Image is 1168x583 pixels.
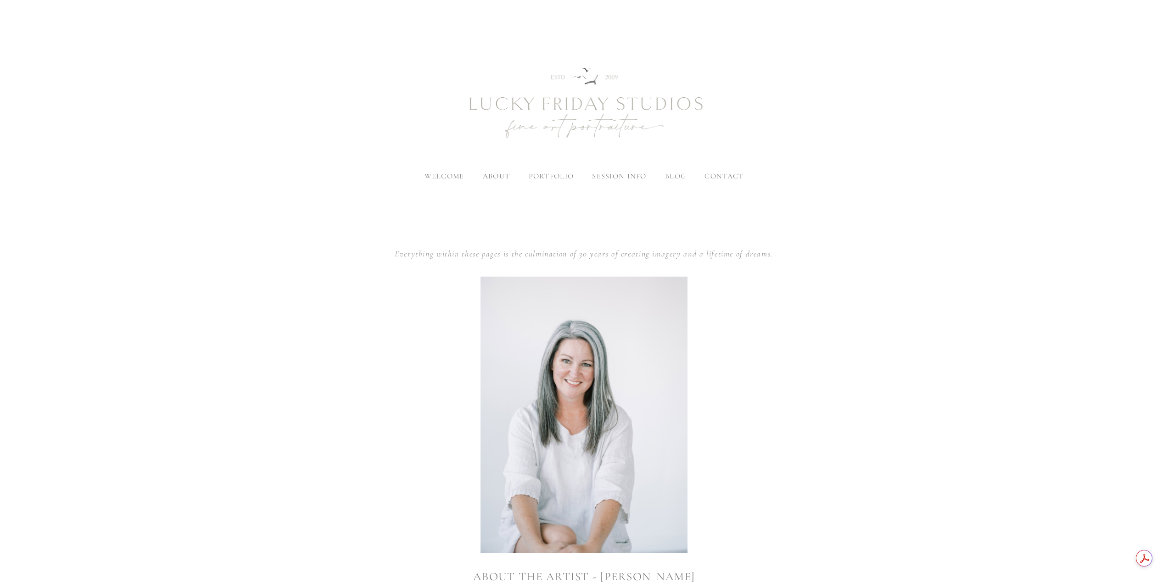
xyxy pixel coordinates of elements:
[665,172,686,181] a: blog
[592,172,646,181] label: session info
[483,172,510,181] label: about
[704,172,743,181] a: contact
[419,35,749,172] img: Newborn Photography Denver | Lucky Friday Studios
[395,249,773,259] em: Everything within these pages is the culmination of 30 years of creating imagery and a lifetime o...
[529,172,574,181] label: portfolio
[425,172,464,181] a: welcome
